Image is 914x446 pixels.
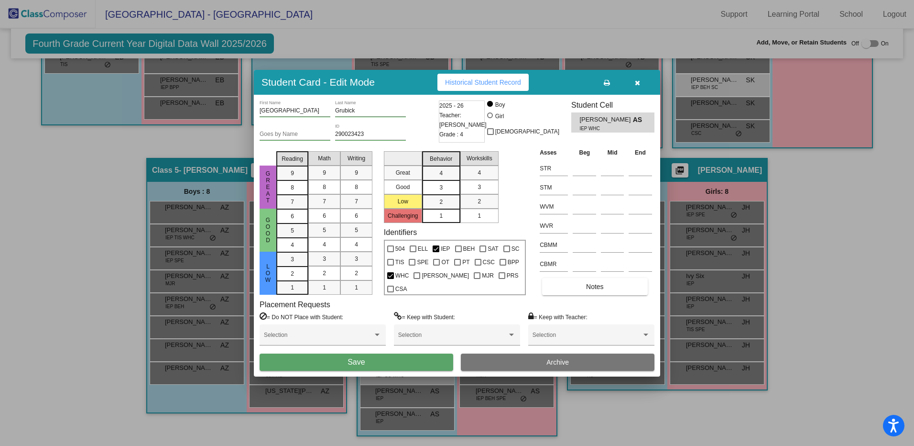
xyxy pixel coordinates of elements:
span: 5 [355,226,358,234]
button: Archive [461,354,654,371]
span: 7 [323,197,326,206]
div: Boy [495,100,505,109]
span: 1 [291,283,294,292]
span: [PERSON_NAME] [422,270,469,281]
span: 1 [478,212,481,220]
label: Identifiers [384,228,417,237]
span: PT [462,256,469,268]
span: WHC [395,270,409,281]
span: 4 [323,240,326,249]
span: SAT [488,243,498,255]
span: 9 [323,168,326,177]
span: 4 [478,168,481,177]
span: Teacher: [PERSON_NAME] [439,111,487,130]
span: Save [348,358,365,366]
span: AS [633,115,646,125]
span: Behavior [430,155,452,163]
span: 3 [478,183,481,191]
label: Placement Requests [260,300,330,309]
span: 2 [355,269,358,278]
h3: Student Card - Edit Mode [261,76,375,88]
div: Girl [495,112,504,121]
input: assessment [540,219,568,233]
span: 5 [323,226,326,234]
span: 2 [291,269,294,278]
span: Great [264,170,272,204]
span: Math [318,154,331,163]
span: Historical Student Record [445,78,521,86]
span: 2 [439,198,443,206]
label: = Keep with Student: [394,312,455,322]
span: 1 [355,283,358,292]
span: 6 [355,212,358,220]
th: End [626,147,654,158]
span: 7 [355,197,358,206]
th: Mid [598,147,626,158]
span: 9 [291,169,294,178]
span: Grade : 4 [439,130,463,139]
span: PRS [507,270,519,281]
span: 1 [323,283,326,292]
label: = Do NOT Place with Student: [260,312,343,322]
span: 3 [291,255,294,264]
span: [DEMOGRAPHIC_DATA] [495,126,559,137]
span: 4 [355,240,358,249]
th: Beg [570,147,598,158]
span: 6 [291,212,294,221]
span: 5 [291,226,294,235]
input: assessment [540,180,568,195]
button: Save [260,354,453,371]
span: 2 [478,197,481,206]
span: 9 [355,168,358,177]
span: 6 [323,212,326,220]
span: Writing [348,154,365,163]
span: 3 [355,255,358,263]
span: BEH [463,243,475,255]
input: goes by name [260,131,330,138]
span: Archive [546,358,569,366]
th: Asses [537,147,570,158]
span: TIS [395,256,404,268]
span: SPE [417,256,428,268]
span: OT [441,256,449,268]
span: 8 [291,183,294,192]
span: IEP [441,243,450,255]
input: Enter ID [335,131,406,138]
h3: Student Cell [571,100,654,110]
span: IEP WHC [579,125,626,132]
span: 7 [291,198,294,206]
span: 8 [355,183,358,191]
input: assessment [540,200,568,214]
span: CSA [395,283,407,295]
input: assessment [540,257,568,271]
span: 3 [439,183,443,192]
span: Low [264,263,272,283]
span: SC [511,243,520,255]
span: BPP [508,256,519,268]
span: CSC [483,256,495,268]
label: = Keep with Teacher: [528,312,588,322]
span: Good [264,217,272,244]
span: 8 [323,183,326,191]
span: 4 [439,169,443,178]
span: 4 [291,241,294,249]
input: assessment [540,161,568,176]
span: 1 [439,212,443,220]
span: Reading [282,155,303,163]
span: 3 [323,255,326,263]
button: Notes [542,278,647,295]
span: Notes [586,283,604,290]
span: Workskills [467,154,492,163]
input: assessment [540,238,568,252]
button: Historical Student Record [437,74,529,91]
span: 2025 - 26 [439,101,464,111]
span: 2 [323,269,326,278]
span: [PERSON_NAME] [579,115,632,125]
span: ELL [418,243,428,255]
span: MJR [482,270,494,281]
span: 504 [395,243,405,255]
